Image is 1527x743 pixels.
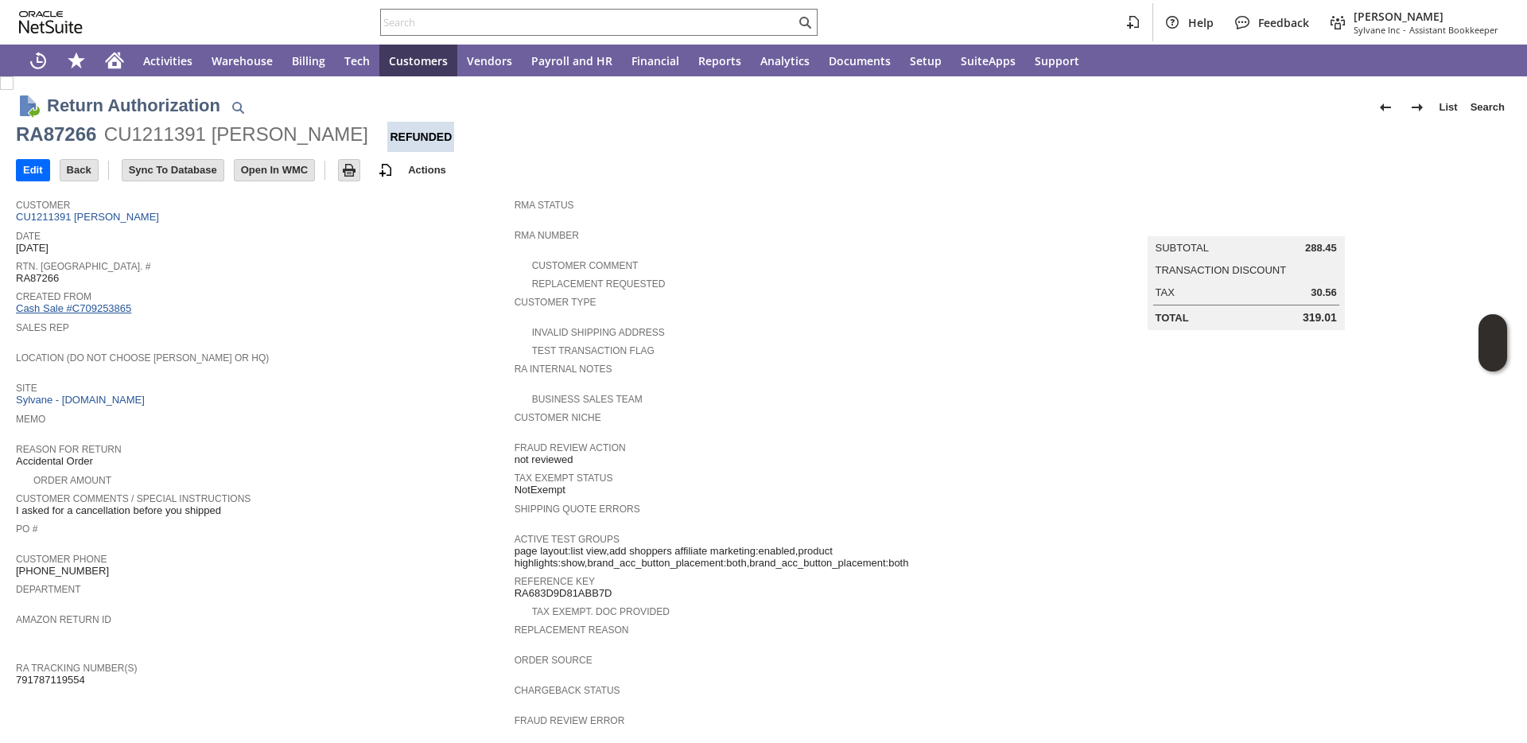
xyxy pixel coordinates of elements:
[961,53,1016,68] span: SuiteApps
[134,45,202,76] a: Activities
[1025,45,1089,76] a: Support
[1035,53,1079,68] span: Support
[532,394,643,405] a: Business Sales Team
[515,364,612,375] a: RA Internal Notes
[515,576,595,587] a: Reference Key
[515,655,593,666] a: Order Source
[17,160,49,181] input: Edit
[457,45,522,76] a: Vendors
[47,92,220,119] h1: Return Authorization
[900,45,951,76] a: Setup
[1478,344,1507,372] span: Oracle Guided Learning Widget. To move around, please hold and drag
[381,13,795,32] input: Search
[16,302,131,314] a: Cash Sale #C709253865
[16,211,163,223] a: CU1211391 [PERSON_NAME]
[1305,242,1337,255] span: 288.45
[16,554,107,565] a: Customer Phone
[515,412,601,423] a: Customer Niche
[1303,311,1337,325] span: 319.01
[515,442,626,453] a: Fraud Review Action
[532,606,670,617] a: Tax Exempt. Doc Provided
[339,160,359,181] input: Print
[515,297,596,308] a: Customer Type
[104,122,368,147] div: CU1211391 [PERSON_NAME]
[522,45,622,76] a: Payroll and HR
[16,322,69,333] a: Sales Rep
[379,45,457,76] a: Customers
[387,122,454,152] div: Refunded
[389,53,448,68] span: Customers
[122,160,223,181] input: Sync To Database
[16,352,269,364] a: Location (Do Not Choose [PERSON_NAME] or HQ)
[16,504,221,517] span: I asked for a cancellation before you shipped
[515,624,629,636] a: Replacement reason
[531,53,612,68] span: Payroll and HR
[622,45,689,76] a: Financial
[228,98,247,117] img: Quick Find
[1188,15,1214,30] span: Help
[402,164,453,176] a: Actions
[16,584,81,595] a: Department
[1403,24,1406,36] span: -
[829,53,891,68] span: Documents
[16,242,49,255] span: [DATE]
[1433,95,1464,120] a: List
[16,455,93,468] span: Accidental Order
[515,545,1005,570] span: page layout:list view,add shoppers affiliate marketing:enabled,product highlights:show,brand_acc_...
[57,45,95,76] div: Shortcuts
[16,523,37,535] a: PO #
[16,291,91,302] a: Created From
[105,51,124,70] svg: Home
[376,161,395,180] img: add-record.svg
[515,504,640,515] a: Shipping Quote Errors
[751,45,819,76] a: Analytics
[16,565,109,578] span: [PHONE_NUMBER]
[515,473,613,484] a: Tax Exempt Status
[235,160,315,181] input: Open In WMC
[33,475,111,486] a: Order Amount
[698,53,741,68] span: Reports
[515,453,573,466] span: not reviewed
[1478,314,1507,371] iframe: Click here to launch Oracle Guided Learning Help Panel
[16,663,137,674] a: RA Tracking Number(s)
[1156,264,1287,276] a: Transaction Discount
[760,53,810,68] span: Analytics
[532,278,666,290] a: Replacement Requested
[16,444,122,455] a: Reason For Return
[1148,211,1345,236] caption: Summary
[1409,24,1498,36] span: Assistant Bookkeeper
[67,51,86,70] svg: Shortcuts
[16,614,111,625] a: Amazon Return ID
[16,383,37,394] a: Site
[335,45,379,76] a: Tech
[60,160,98,181] input: Back
[1354,24,1400,36] span: Sylvane Inc
[910,53,942,68] span: Setup
[143,53,192,68] span: Activities
[16,674,85,687] span: 791787119554
[1156,286,1175,298] a: Tax
[16,414,45,425] a: Memo
[292,53,325,68] span: Billing
[19,45,57,76] a: Recent Records
[1258,15,1309,30] span: Feedback
[515,230,579,241] a: RMA Number
[1354,9,1498,24] span: [PERSON_NAME]
[1156,242,1209,254] a: Subtotal
[1156,312,1189,324] a: Total
[515,685,620,696] a: Chargeback Status
[819,45,900,76] a: Documents
[16,394,149,406] a: Sylvane - [DOMAIN_NAME]
[1464,95,1511,120] a: Search
[19,11,83,33] svg: logo
[532,260,639,271] a: Customer Comment
[282,45,335,76] a: Billing
[16,493,251,504] a: Customer Comments / Special Instructions
[951,45,1025,76] a: SuiteApps
[515,200,574,211] a: RMA Status
[95,45,134,76] a: Home
[515,587,612,600] span: RA683D9D81ABB7D
[16,261,150,272] a: Rtn. [GEOGRAPHIC_DATA]. #
[515,484,565,496] span: NotExempt
[795,13,814,32] svg: Search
